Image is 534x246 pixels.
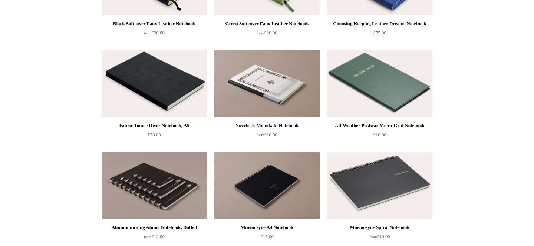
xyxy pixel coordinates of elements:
[369,234,390,239] span: £10.00
[216,121,318,130] div: Novelist's Monokaki Notebook
[102,121,207,152] a: Fabric Tomoe River Notebook, A5 £50.00
[327,152,432,219] a: Mnemosyne Spiral Notebook Mnemosyne Spiral Notebook
[144,235,151,239] span: from
[257,133,264,137] span: from
[214,50,320,117] a: Novelist's Monokaki Notebook Novelist's Monokaki Notebook
[214,50,320,117] img: Novelist's Monokaki Notebook
[214,152,320,219] img: Mnemosyne A4 Notebook
[329,223,431,232] div: Mnemosyne Spiral Notebook
[369,235,377,239] span: from
[102,50,207,117] img: Fabric Tomoe River Notebook, A5
[329,19,431,28] div: Choosing Keeping Leather Dreams Notebook
[260,234,274,239] span: £15.00
[144,234,165,239] span: £12.00
[327,50,432,117] a: All-Weather Postwar Micro-Grid Notebook All-Weather Postwar Micro-Grid Notebook
[144,30,165,36] span: £20.00
[102,19,207,50] a: Black Softcover Faux Leather Notebook from£20.00
[102,152,207,219] a: Aluminium ring Atoma Notebook, Dotted Aluminium ring Atoma Notebook, Dotted
[214,121,320,152] a: Novelist's Monokaki Notebook from£10.00
[103,121,205,130] div: Fabric Tomoe River Notebook, A5
[216,19,318,28] div: Green Softcover Faux Leather Notebook
[327,152,432,219] img: Mnemosyne Spiral Notebook
[373,132,386,137] span: £10.00
[329,121,431,130] div: All-Weather Postwar Micro-Grid Notebook
[103,19,205,28] div: Black Softcover Faux Leather Notebook
[144,31,151,35] span: from
[214,152,320,219] a: Mnemosyne A4 Notebook Mnemosyne A4 Notebook
[257,30,277,36] span: £20.00
[327,50,432,117] img: All-Weather Postwar Micro-Grid Notebook
[373,30,386,36] span: £75.00
[257,31,264,35] span: from
[327,121,432,152] a: All-Weather Postwar Micro-Grid Notebook £10.00
[327,19,432,50] a: Choosing Keeping Leather Dreams Notebook £75.00
[257,132,277,137] span: £10.00
[103,223,205,232] div: Aluminium ring Atoma Notebook, Dotted
[214,19,320,50] a: Green Softcover Faux Leather Notebook from£20.00
[102,50,207,117] a: Fabric Tomoe River Notebook, A5 Fabric Tomoe River Notebook, A5
[216,223,318,232] div: Mnemosyne A4 Notebook
[102,152,207,219] img: Aluminium ring Atoma Notebook, Dotted
[148,132,161,137] span: £50.00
